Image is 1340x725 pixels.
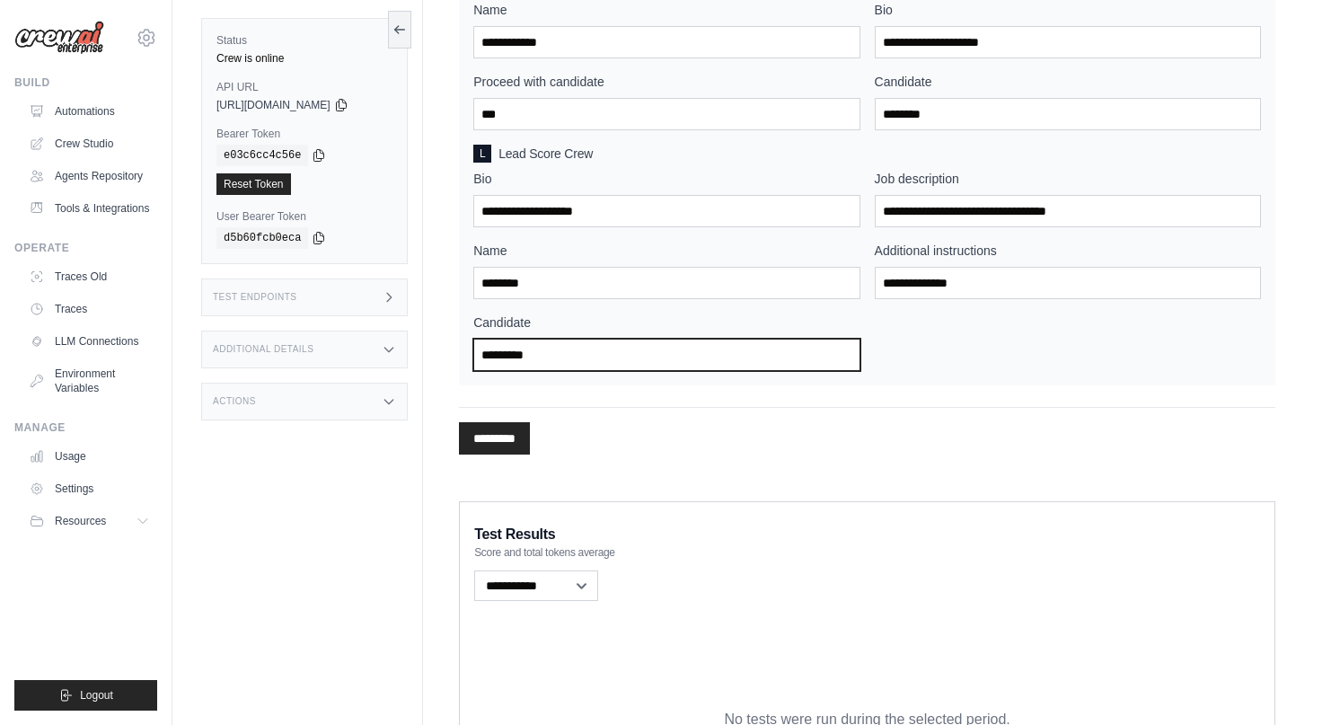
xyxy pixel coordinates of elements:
[473,73,860,91] label: Proceed with candidate
[875,73,1261,91] label: Candidate
[473,1,860,19] label: Name
[216,145,308,166] code: e03c6cc4c56e
[22,129,157,158] a: Crew Studio
[22,507,157,535] button: Resources
[22,295,157,323] a: Traces
[22,327,157,356] a: LLM Connections
[473,145,491,163] div: L
[875,242,1261,260] label: Additional instructions
[14,680,157,711] button: Logout
[22,442,157,471] a: Usage
[473,145,1261,163] h4: Lead Score Crew
[22,359,157,402] a: Environment Variables
[14,420,157,435] div: Manage
[80,688,113,703] span: Logout
[213,292,297,303] h3: Test Endpoints
[213,344,313,355] h3: Additional Details
[474,545,615,560] span: Score and total tokens average
[216,51,392,66] div: Crew is online
[216,209,392,224] label: User Bearer Token
[216,98,331,112] span: [URL][DOMAIN_NAME]
[216,173,291,195] a: Reset Token
[22,162,157,190] a: Agents Repository
[474,524,555,545] span: Test Results
[875,1,1261,19] label: Bio
[213,396,256,407] h3: Actions
[875,170,1261,188] label: Job description
[216,80,392,94] label: API URL
[22,97,157,126] a: Automations
[14,21,104,55] img: Logo
[55,514,106,528] span: Resources
[473,170,860,188] label: Bio
[14,75,157,90] div: Build
[216,127,392,141] label: Bearer Token
[216,33,392,48] label: Status
[22,474,157,503] a: Settings
[22,262,157,291] a: Traces Old
[216,227,308,249] code: d5b60fcb0eca
[473,242,860,260] label: Name
[473,314,860,332] label: Candidate
[22,194,157,223] a: Tools & Integrations
[14,241,157,255] div: Operate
